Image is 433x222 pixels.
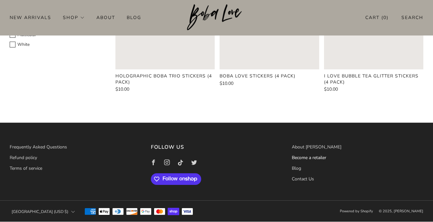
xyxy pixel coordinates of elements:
span: $10.00 [324,86,338,92]
product-card-title: Boba Love Stickers (4 Pack) [220,73,295,79]
a: About [96,12,115,23]
product-card-title: Holographic Boba Trio Stickers (4 Pack) [115,73,212,85]
a: New Arrivals [10,12,51,23]
a: Frequently Asked Questions [10,144,67,150]
a: Become a retailer [292,155,326,161]
a: $10.00 [324,87,423,92]
a: Boba Love Stickers (4 Pack) [220,73,319,79]
span: $10.00 [220,80,233,86]
a: $10.00 [115,87,215,92]
a: Powered by Shopify [340,209,373,214]
a: Blog [292,165,301,171]
product-card-title: I Love Bubble Tea Glitter Stickers (4 Pack) [324,73,418,85]
a: Contact Us [292,176,314,182]
h3: Follow us [151,142,282,152]
a: Shop [63,12,85,23]
a: Cart [365,12,389,23]
a: Refund policy [10,155,37,161]
a: About [PERSON_NAME] [292,144,341,150]
a: I Love Bubble Tea Glitter Stickers (4 Pack) [324,73,423,85]
a: Blog [127,12,141,23]
button: [GEOGRAPHIC_DATA] (USD $) [10,205,77,219]
label: White [10,41,106,48]
a: Search [401,12,423,23]
span: © 2025, [PERSON_NAME] [379,209,423,214]
a: $10.00 [220,81,319,86]
span: $10.00 [115,86,129,92]
img: Boba Love [187,4,246,31]
a: Terms of service [10,165,42,171]
a: Holographic Boba Trio Stickers (4 Pack) [115,73,215,85]
items-count: 0 [383,15,387,21]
